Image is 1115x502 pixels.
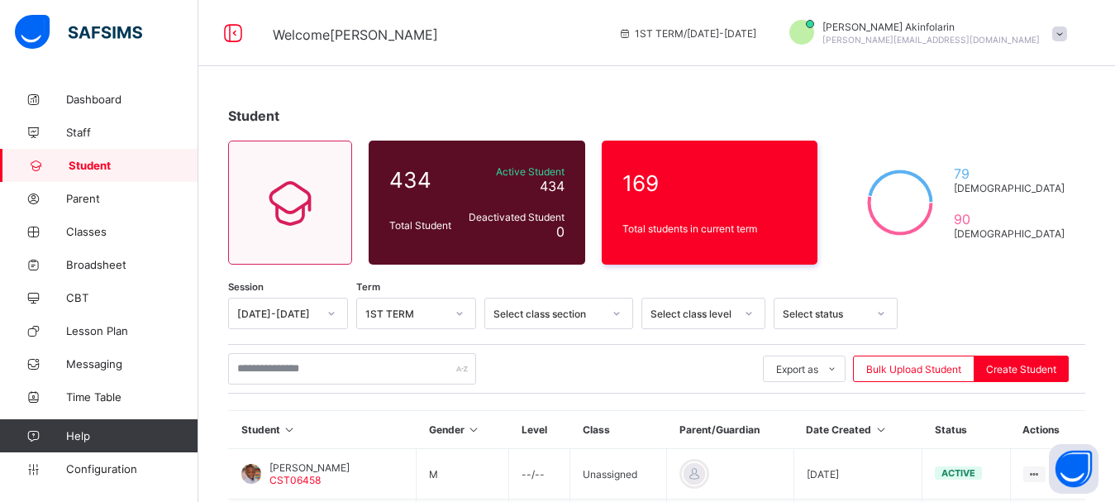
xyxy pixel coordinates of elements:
span: Deactivated Student [465,211,565,223]
img: safsims [15,15,142,50]
th: Gender [417,411,509,449]
span: [DEMOGRAPHIC_DATA] [954,182,1065,194]
span: Welcome [PERSON_NAME] [273,26,438,43]
th: Level [509,411,570,449]
span: Lesson Plan [66,324,198,337]
span: Parent [66,192,198,205]
td: M [417,449,509,500]
th: Status [922,411,1010,449]
span: Student [69,159,198,172]
span: Total students in current term [622,222,798,235]
span: 90 [954,211,1065,227]
span: Create Student [986,363,1056,375]
span: [PERSON_NAME] Akinfolarin [822,21,1040,33]
span: Bulk Upload Student [866,363,961,375]
span: Export as [776,363,818,375]
span: [PERSON_NAME] [269,461,350,474]
span: Active Student [465,165,565,178]
span: Dashboard [66,93,198,106]
span: Messaging [66,357,198,371]
span: 79 [954,165,1065,182]
span: active [941,467,975,479]
td: [DATE] [793,449,922,500]
span: 434 [389,167,457,193]
div: Select class section [493,308,603,320]
div: 1ST TERM [365,308,446,320]
td: --/-- [509,449,570,500]
div: [DATE]-[DATE] [237,308,317,320]
span: session/term information [618,27,756,40]
span: CBT [66,291,198,304]
th: Class [570,411,667,449]
div: AbiodunAkinfolarin [773,20,1075,47]
span: [PERSON_NAME][EMAIL_ADDRESS][DOMAIN_NAME] [822,35,1040,45]
span: Time Table [66,390,198,404]
span: CST06458 [269,474,321,486]
div: Select class level [650,308,735,320]
div: Total Student [385,215,461,236]
span: Staff [66,126,198,139]
i: Sort in Ascending Order [874,423,888,436]
span: Configuration [66,462,198,476]
span: 169 [622,170,798,196]
span: [DEMOGRAPHIC_DATA] [954,227,1065,240]
span: Help [66,429,198,442]
span: 0 [556,223,565,240]
div: Select status [783,308,867,320]
span: Session [228,281,264,293]
span: Student [228,108,279,124]
span: Classes [66,225,198,238]
td: Unassigned [570,449,667,500]
th: Student [229,411,417,449]
i: Sort in Ascending Order [283,423,297,436]
th: Parent/Guardian [667,411,793,449]
th: Actions [1010,411,1085,449]
span: Term [356,281,380,293]
span: 434 [540,178,565,194]
button: Open asap [1049,444,1098,494]
span: Broadsheet [66,258,198,271]
th: Date Created [793,411,922,449]
i: Sort in Ascending Order [467,423,481,436]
